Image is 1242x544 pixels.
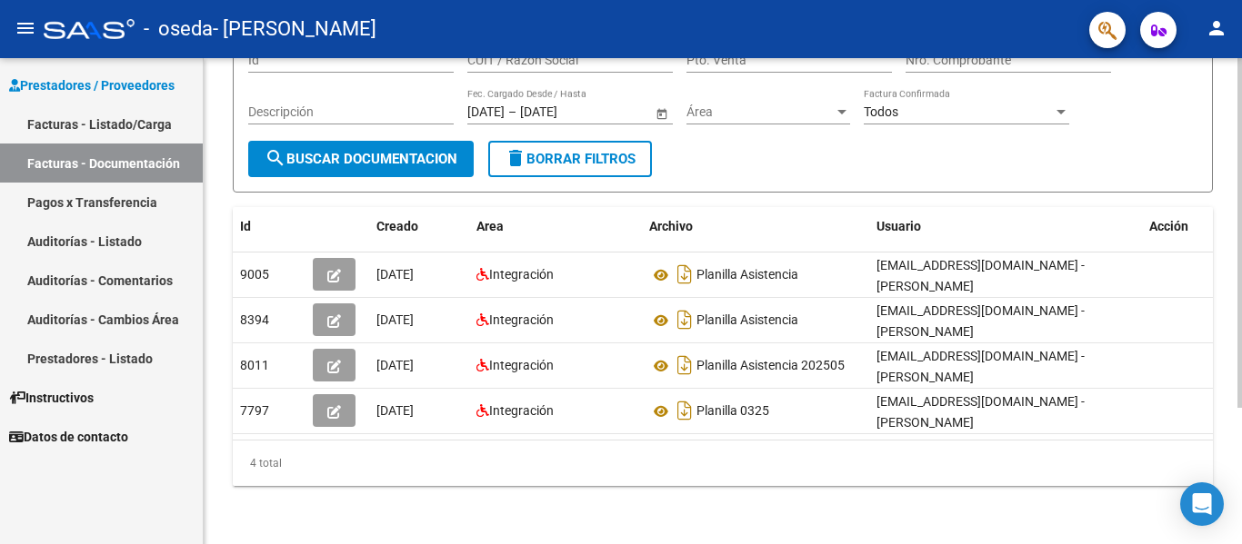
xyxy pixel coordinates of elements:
[489,403,554,418] span: Integración
[652,104,671,123] button: Open calendar
[265,151,457,167] span: Buscar Documentacion
[649,219,693,233] span: Archivo
[469,207,642,246] datatable-header-cell: Area
[520,104,609,120] input: End date
[9,427,128,447] span: Datos de contacto
[1142,207,1233,246] datatable-header-cell: Acción
[213,9,376,49] span: - [PERSON_NAME]
[876,258,1085,293] span: [EMAIL_ADDRESS][DOMAIN_NAME] - [PERSON_NAME]
[15,17,36,39] mat-icon: menu
[376,312,414,327] span: [DATE]
[696,268,798,282] span: Planilla Asistencia
[876,394,1085,430] span: [EMAIL_ADDRESS][DOMAIN_NAME] - [PERSON_NAME]
[240,267,269,282] span: 9005
[505,147,526,169] mat-icon: delete
[673,305,696,334] i: Descargar documento
[467,104,505,120] input: Start date
[376,267,414,282] span: [DATE]
[696,404,769,419] span: Planilla 0325
[248,141,474,177] button: Buscar Documentacion
[240,403,269,418] span: 7797
[1149,219,1188,233] span: Acción
[876,219,921,233] span: Usuario
[1180,482,1224,526] div: Open Intercom Messenger
[488,141,652,177] button: Borrar Filtros
[240,219,251,233] span: Id
[696,359,845,373] span: Planilla Asistencia 202505
[696,313,798,328] span: Planilla Asistencia
[489,312,554,327] span: Integración
[233,207,305,246] datatable-header-cell: Id
[369,207,469,246] datatable-header-cell: Creado
[376,403,414,418] span: [DATE]
[673,351,696,380] i: Descargar documento
[376,219,418,233] span: Creado
[265,147,286,169] mat-icon: search
[673,260,696,289] i: Descargar documento
[376,358,414,372] span: [DATE]
[9,75,175,95] span: Prestadores / Proveedores
[869,207,1142,246] datatable-header-cell: Usuario
[505,151,636,167] span: Borrar Filtros
[233,440,1213,486] div: 4 total
[642,207,869,246] datatable-header-cell: Archivo
[9,388,94,408] span: Instructivos
[476,219,504,233] span: Area
[876,349,1085,384] span: [EMAIL_ADDRESS][DOMAIN_NAME] - [PERSON_NAME]
[240,312,269,327] span: 8394
[864,104,898,119] span: Todos
[876,303,1085,339] span: [EMAIL_ADDRESS][DOMAIN_NAME] - [PERSON_NAME]
[673,396,696,425] i: Descargar documento
[489,267,554,282] span: Integración
[144,9,213,49] span: - oseda
[686,104,834,120] span: Área
[489,358,554,372] span: Integración
[240,358,269,372] span: 8011
[508,104,516,120] span: –
[1206,17,1227,39] mat-icon: person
